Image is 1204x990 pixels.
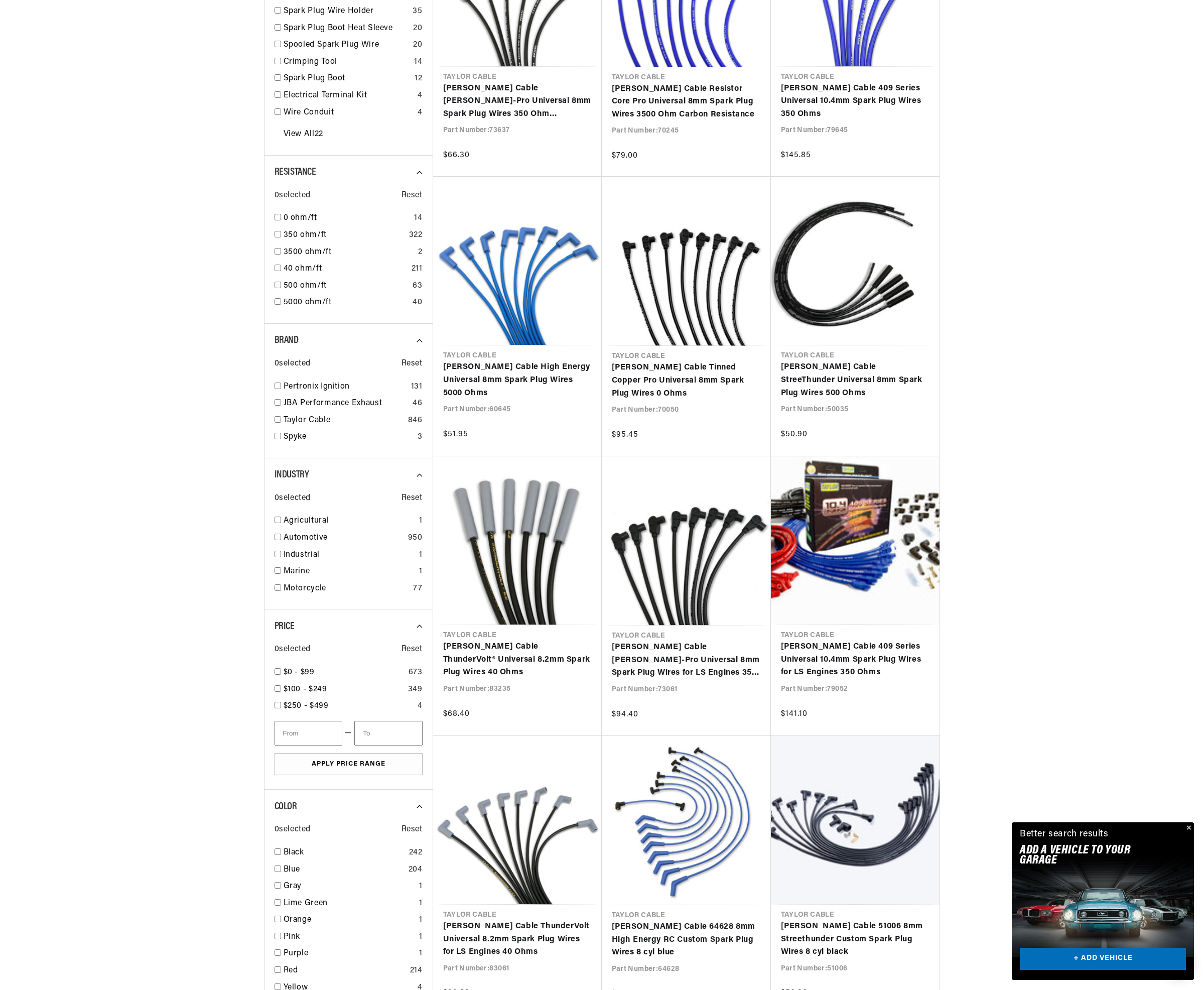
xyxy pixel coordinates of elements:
[419,897,423,910] div: 1
[402,823,423,836] span: Reset
[413,582,422,595] div: 77
[275,643,311,656] span: 0 selected
[284,685,327,693] span: $100 - $249
[413,296,422,309] div: 40
[402,492,423,505] span: Reset
[781,82,929,121] a: [PERSON_NAME] Cable 409 Series Universal 10.4mm Spark Plug Wires 350 Ohms
[411,381,423,394] div: 131
[408,414,423,427] div: 846
[418,246,423,259] div: 2
[284,22,410,35] a: Spark Plug Boot Heat Sleeve
[402,189,423,202] span: Reset
[284,702,329,710] span: $250 - $499
[284,431,414,444] a: Spyke
[612,641,761,680] a: [PERSON_NAME] Cable [PERSON_NAME]-Pro Universal 8mm Spark Plug Wires for LS Engines 350 Ohms
[443,920,592,959] a: [PERSON_NAME] Cable ThunderVolt Universal 8.2mm Spark Plug Wires for LS Engines 40 Ohms
[612,921,761,959] a: [PERSON_NAME] Cable 64628 8mm High Energy RC Custom Spark Plug Wires 8 cyl blue
[275,622,295,632] span: Price
[275,721,342,746] input: From
[275,189,311,202] span: 0 selected
[284,565,415,578] a: Marine
[284,880,415,893] a: Gray
[413,22,422,35] div: 20
[1020,827,1109,842] div: Better search results
[284,863,405,877] a: Blue
[284,5,409,18] a: Spark Plug Wire Holder
[419,931,423,944] div: 1
[284,414,404,427] a: Taylor Cable
[418,700,423,713] div: 4
[284,397,409,410] a: JBA Performance Exhaust
[443,641,592,679] a: [PERSON_NAME] Cable ThunderVolt® Universal 8.2mm Spark Plug Wires 40 Ohms
[284,582,410,595] a: Motorcycle
[402,357,423,370] span: Reset
[275,335,299,345] span: Brand
[284,229,405,242] a: 350 ohm/ft
[284,515,415,528] a: Agricultural
[413,5,422,18] div: 35
[419,947,423,960] div: 1
[419,565,423,578] div: 1
[284,39,410,52] a: Spooled Spark Plug Wire
[410,964,423,977] div: 214
[409,863,423,877] div: 204
[419,880,423,893] div: 1
[409,846,423,859] div: 242
[1020,948,1186,970] a: + ADD VEHICLE
[275,492,311,505] span: 0 selected
[419,515,423,528] div: 1
[284,846,405,859] a: Black
[284,128,323,141] a: View All 22
[354,721,422,746] input: To
[781,361,929,400] a: [PERSON_NAME] Cable StreeThunder Universal 8mm Spark Plug Wires 500 Ohms
[413,280,422,293] div: 63
[418,431,423,444] div: 3
[284,668,315,676] span: $0 - $99
[284,964,406,977] a: Red
[402,643,423,656] span: Reset
[284,263,408,276] a: 40 ohm/ft
[284,212,411,225] a: 0 ohm/ft
[275,753,423,776] button: Apply Price Range
[284,296,409,309] a: 5000 ohm/ft
[284,532,404,545] a: Automotive
[408,532,423,545] div: 950
[443,361,592,400] a: [PERSON_NAME] Cable High Energy Universal 8mm Spark Plug Wires 5000 Ohms
[284,106,414,119] a: Wire Conduit
[284,931,415,944] a: Pink
[275,802,297,812] span: Color
[612,361,761,400] a: [PERSON_NAME] Cable Tinned Copper Pro Universal 8mm Spark Plug Wires 0 Ohms
[414,56,422,69] div: 14
[284,72,411,85] a: Spark Plug Boot
[781,641,929,679] a: [PERSON_NAME] Cable 409 Series Universal 10.4mm Spark Plug Wires for LS Engines 350 Ohms
[284,56,411,69] a: Crimping Tool
[419,914,423,927] div: 1
[275,470,309,480] span: Industry
[413,39,422,52] div: 20
[284,897,415,910] a: Lime Green
[284,246,414,259] a: 3500 ohm/ft
[284,381,407,394] a: Pertronix Ignition
[345,727,352,740] span: —
[1020,845,1161,866] h2: Add A VEHICLE to your garage
[418,106,423,119] div: 4
[418,89,423,102] div: 4
[408,683,423,696] div: 349
[275,167,316,177] span: Resistance
[409,666,423,679] div: 673
[409,229,423,242] div: 322
[284,549,415,562] a: Industrial
[412,263,423,276] div: 211
[284,947,415,960] a: Purple
[284,280,409,293] a: 500 ohm/ft
[415,72,422,85] div: 12
[781,920,929,959] a: [PERSON_NAME] Cable 51006 8mm Streethunder Custom Spark Plug Wires 8 cyl black
[284,89,414,102] a: Electrical Terminal Kit
[275,823,311,836] span: 0 selected
[275,357,311,370] span: 0 selected
[413,397,422,410] div: 46
[443,82,592,121] a: [PERSON_NAME] Cable [PERSON_NAME]-Pro Universal 8mm Spark Plug Wires 350 Ohm Suppression
[612,83,761,121] a: [PERSON_NAME] Cable Resistor Core Pro Universal 8mm Spark Plug Wires 3500 Ohm Carbon Resistance
[414,212,422,225] div: 14
[284,914,415,927] a: Orange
